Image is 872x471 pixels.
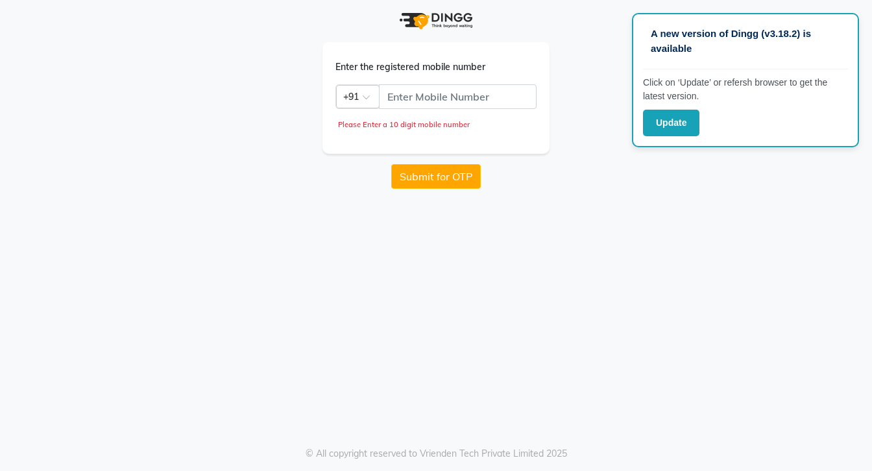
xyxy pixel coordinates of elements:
[400,13,472,29] img: logo.png
[338,119,533,130] div: Please Enter a 10 digit mobile number
[391,164,481,189] button: Submit for OTP
[335,60,537,74] div: Enter the registered mobile number
[379,84,537,109] input: Enter Mobile Number
[643,110,699,136] button: Update
[643,76,848,103] p: Click on ‘Update’ or refersh browser to get the latest version.
[651,27,840,56] p: A new version of Dingg (v3.18.2) is available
